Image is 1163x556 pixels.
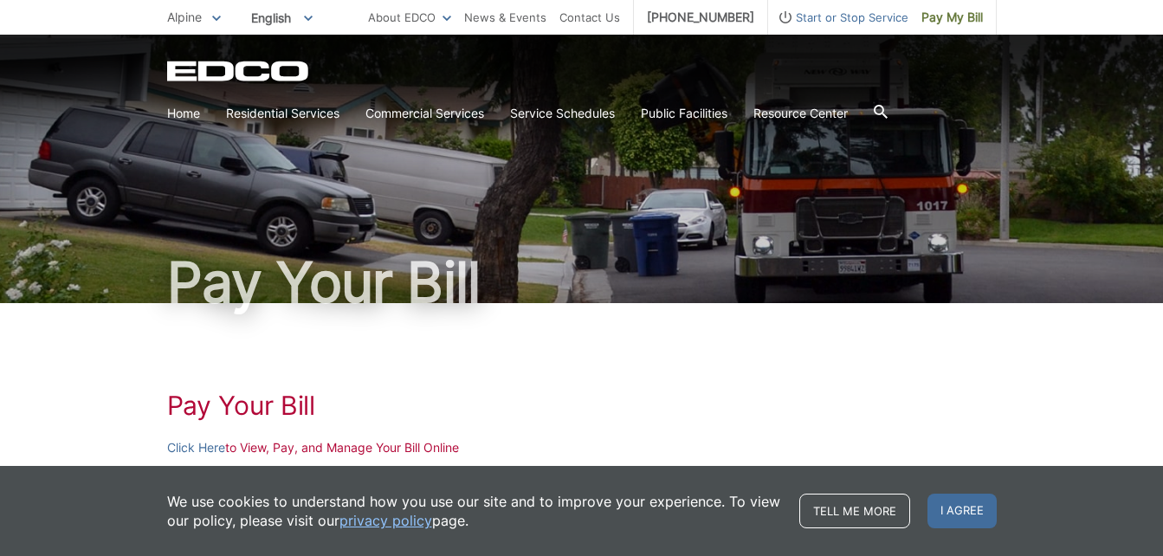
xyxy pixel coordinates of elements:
[641,104,727,123] a: Public Facilities
[226,104,339,123] a: Residential Services
[339,511,432,530] a: privacy policy
[167,438,997,457] p: to View, Pay, and Manage Your Bill Online
[927,494,997,528] span: I agree
[167,390,997,421] h1: Pay Your Bill
[510,104,615,123] a: Service Schedules
[368,8,451,27] a: About EDCO
[167,104,200,123] a: Home
[559,8,620,27] a: Contact Us
[799,494,910,528] a: Tell me more
[921,8,983,27] span: Pay My Bill
[365,104,484,123] a: Commercial Services
[753,104,848,123] a: Resource Center
[167,438,225,457] a: Click Here
[167,255,997,310] h1: Pay Your Bill
[464,8,546,27] a: News & Events
[238,3,326,32] span: English
[167,61,311,81] a: EDCD logo. Return to the homepage.
[167,10,202,24] span: Alpine
[167,492,782,530] p: We use cookies to understand how you use our site and to improve your experience. To view our pol...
